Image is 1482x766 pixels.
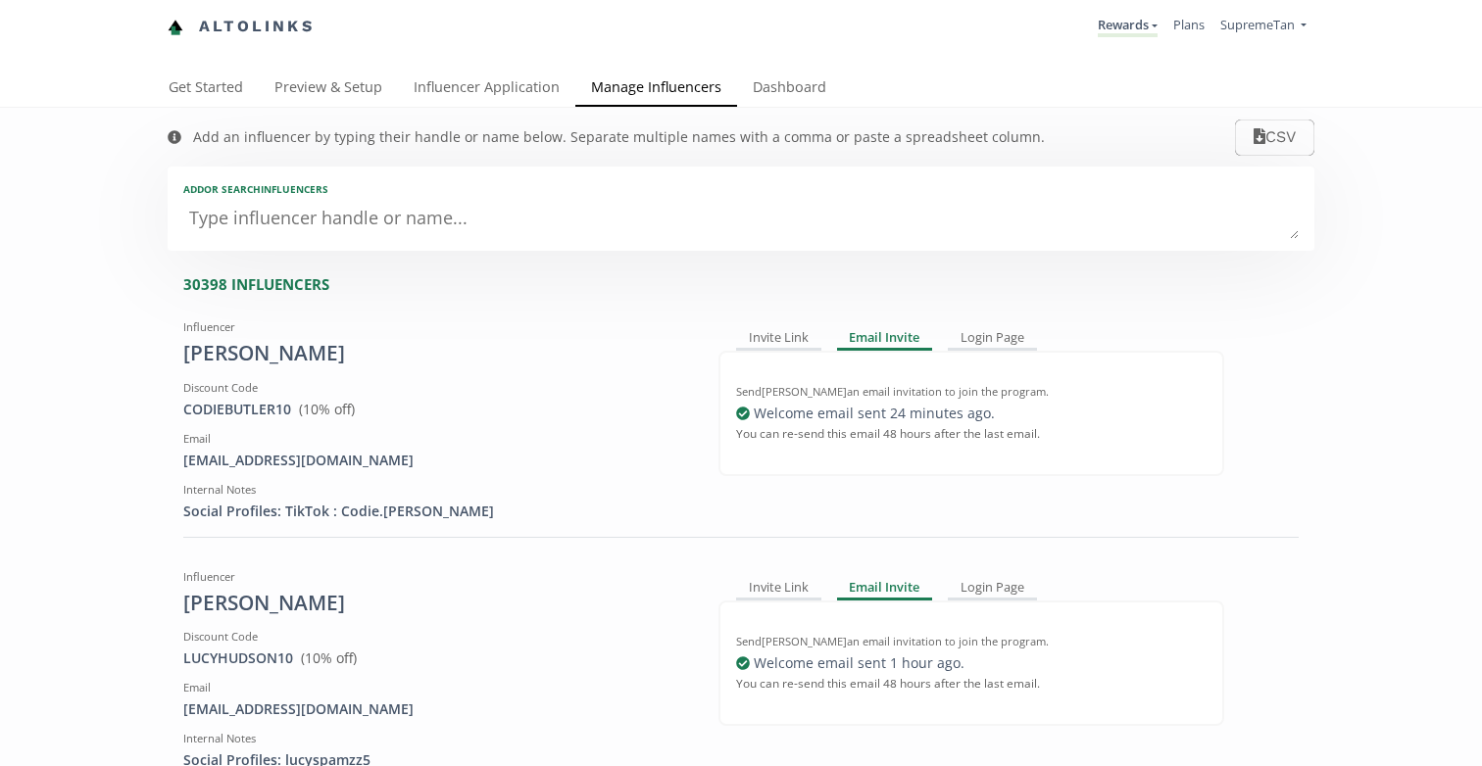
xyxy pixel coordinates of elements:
div: [EMAIL_ADDRESS][DOMAIN_NAME] [183,699,689,719]
div: Email Invite [837,577,933,600]
small: You can re-send this email 48 hours after the last email. [736,667,1040,698]
a: LUCYHUDSON10 [183,648,293,667]
div: 30398 INFLUENCERS [183,274,1314,295]
a: CODIEBUTLER10 [183,400,291,418]
div: [PERSON_NAME] [183,339,689,368]
div: Email [183,431,689,447]
div: Email Invite [837,327,933,351]
span: ( 10 % off) [301,648,357,667]
div: Internal Notes [183,731,689,746]
div: Internal Notes [183,482,689,498]
a: SupremeTan [1220,16,1307,38]
a: Rewards [1098,16,1158,37]
iframe: chat widget [20,20,82,78]
div: Add an influencer by typing their handle or name below. Separate multiple names with a comma or p... [193,127,1045,147]
span: ( 10 % off) [299,400,355,418]
a: Altolinks [168,11,315,43]
div: Invite Link [736,327,821,351]
div: Welcome email sent 24 minutes ago . [736,404,1207,423]
div: Social Profiles: TikTok : Codie.[PERSON_NAME] [183,502,689,521]
a: Get Started [153,70,259,109]
div: [EMAIL_ADDRESS][DOMAIN_NAME] [183,451,689,470]
a: Influencer Application [398,70,575,109]
div: Add or search INFLUENCERS [183,182,1299,196]
div: Influencer [183,569,689,585]
span: SupremeTan [1220,16,1295,33]
div: Login Page [948,577,1037,600]
div: [PERSON_NAME] [183,589,689,618]
a: Preview & Setup [259,70,398,109]
div: Send [PERSON_NAME] an email invitation to join the program. [736,384,1207,400]
div: Login Page [948,327,1037,351]
button: CSV [1235,120,1314,156]
div: Influencer [183,319,689,335]
a: Manage Influencers [575,70,737,109]
div: Discount Code [183,629,689,645]
div: Welcome email sent 1 hour ago . [736,653,1207,673]
a: Plans [1173,16,1205,33]
img: favicon-32x32.png [168,20,183,35]
div: Invite Link [736,577,821,600]
small: You can re-send this email 48 hours after the last email. [736,417,1040,449]
div: Email [183,680,689,695]
div: Send [PERSON_NAME] an email invitation to join the program. [736,634,1207,649]
a: Dashboard [737,70,842,109]
div: Discount Code [183,380,689,396]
